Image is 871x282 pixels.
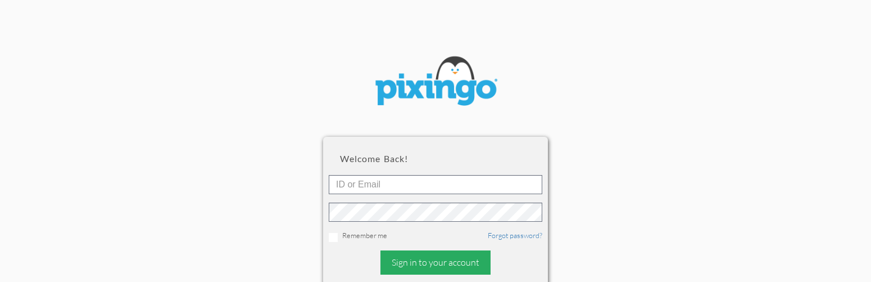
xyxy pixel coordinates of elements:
input: ID or Email [329,175,542,194]
div: Remember me [329,230,542,242]
h2: Welcome back! [340,154,531,164]
a: Forgot password? [488,231,542,240]
iframe: Chat [870,281,871,282]
div: Sign in to your account [380,250,491,275]
img: pixingo logo [368,51,503,114]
